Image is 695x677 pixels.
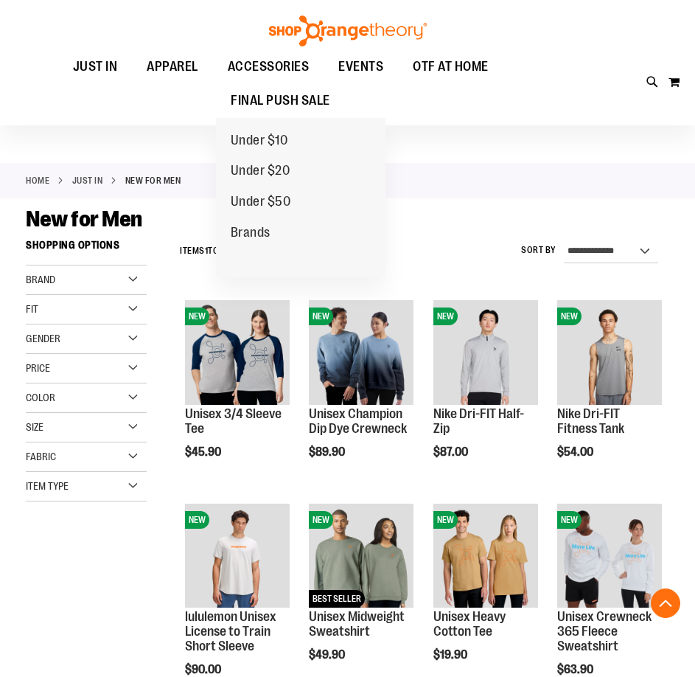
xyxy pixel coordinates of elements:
ul: FINAL PUSH SALE [216,118,385,278]
span: Under $10 [231,133,288,151]
a: FINAL PUSH SALE [216,84,345,118]
span: Fabric [26,451,56,462]
span: NEW [433,511,458,529]
span: BEST SELLER [309,590,365,608]
span: NEW [557,308,582,325]
span: NEW [185,511,209,529]
a: Unisex 3/4 Sleeve TeeNEW [185,300,290,407]
span: Under $50 [231,194,291,212]
a: Brands [216,218,285,249]
span: $49.90 [309,648,347,662]
img: Nike Dri-FIT Half-Zip [433,300,538,405]
span: New for Men [26,206,142,232]
img: Unisex Crewneck 365 Fleece Sweatshirt [557,504,662,608]
a: Unisex Champion Dip Dye CrewneckNEW [309,300,413,407]
span: EVENTS [338,50,383,83]
div: product [550,293,669,496]
span: 1 [205,246,209,256]
a: Nike Dri-FIT Half-ZipNEW [433,300,538,407]
a: JUST IN [72,174,103,187]
span: Item Type [26,480,69,492]
a: OTF AT HOME [398,50,503,84]
img: Shop Orangetheory [267,15,429,46]
span: NEW [433,308,458,325]
a: Unisex Champion Dip Dye Crewneck [309,406,407,436]
h2: Items to [180,240,229,263]
span: NEW [309,511,333,529]
a: ACCESSORIES [213,50,324,84]
button: Back To Top [651,589,680,618]
div: product [426,293,545,496]
span: NEW [309,308,333,325]
a: Nike Dri-FIT Fitness Tank [557,406,624,436]
span: Color [26,392,55,403]
a: Unisex Heavy Cotton Tee [433,609,506,639]
span: JUST IN [73,50,118,83]
img: Nike Dri-FIT Fitness Tank [557,300,662,405]
span: Size [26,421,43,433]
span: Under $20 [231,163,290,181]
span: NEW [185,308,209,325]
strong: Shopping Options [26,232,147,265]
span: NEW [557,511,582,529]
span: $54.00 [557,445,596,459]
a: lululemon Unisex License to Train Short SleeveNEW [185,504,290,611]
a: Under $10 [216,125,303,156]
div: product [178,293,297,496]
a: Unisex Midweight Sweatshirt [309,609,405,639]
span: ACCESSORIES [228,50,310,83]
a: Under $20 [216,156,305,187]
a: EVENTS [324,50,398,84]
span: APPAREL [147,50,198,83]
span: OTF AT HOME [413,50,489,83]
img: Unisex Champion Dip Dye Crewneck [309,300,413,405]
img: Unisex Midweight Sweatshirt [309,504,413,608]
strong: New for Men [125,174,181,187]
span: $63.90 [557,663,596,676]
span: Price [26,362,50,374]
a: Home [26,174,49,187]
a: lululemon Unisex License to Train Short Sleeve [185,609,276,653]
span: Brand [26,274,55,285]
span: FINAL PUSH SALE [231,84,330,117]
a: APPAREL [132,50,213,84]
img: lululemon Unisex License to Train Short Sleeve [185,504,290,608]
a: Unisex 3/4 Sleeve Tee [185,406,282,436]
a: JUST IN [58,50,133,83]
img: Unisex 3/4 Sleeve Tee [185,300,290,405]
span: Fit [26,303,38,315]
a: Unisex Midweight SweatshirtNEWBEST SELLER [309,504,413,611]
a: Nike Dri-FIT Half-Zip [433,406,524,436]
a: Under $50 [216,187,306,218]
img: Unisex Heavy Cotton Tee [433,504,538,608]
a: Unisex Heavy Cotton TeeNEW [433,504,538,611]
span: $90.00 [185,663,223,676]
a: Nike Dri-FIT Fitness TankNEW [557,300,662,407]
span: Gender [26,333,60,344]
a: Unisex Crewneck 365 Fleece SweatshirtNEW [557,504,662,611]
span: $19.90 [433,648,469,662]
a: Unisex Crewneck 365 Fleece Sweatshirt [557,609,652,653]
span: $87.00 [433,445,470,459]
label: Sort By [521,244,556,257]
div: product [301,293,421,496]
span: Brands [231,225,270,243]
span: $45.90 [185,445,223,459]
span: $89.90 [309,445,347,459]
